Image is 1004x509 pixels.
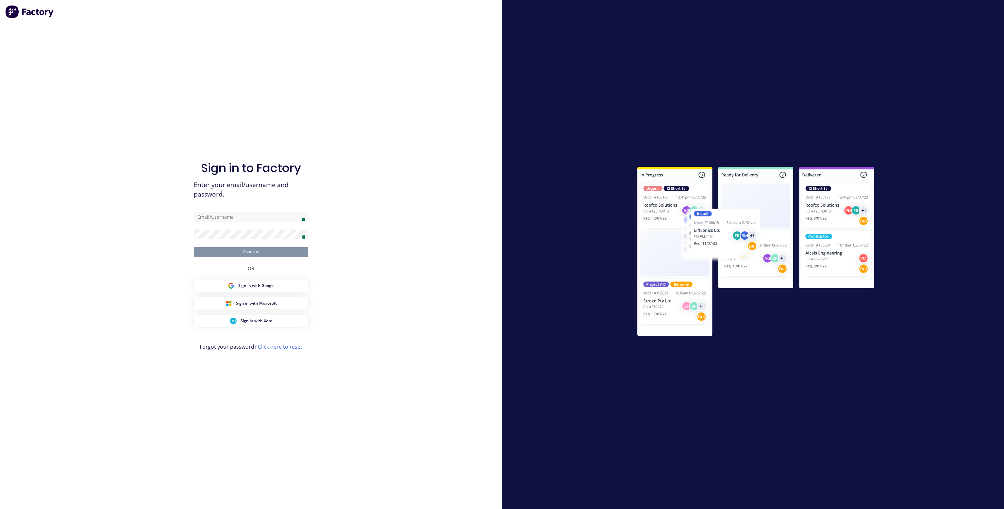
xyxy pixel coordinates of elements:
[194,247,308,257] button: Continue
[230,318,237,324] img: Xero Sign in
[194,212,308,222] input: Email/Username
[299,232,305,237] img: npw-badge-icon.svg
[194,297,308,310] button: Microsoft Sign inSign in with Microsoft
[238,283,275,289] span: Sign in with Google
[236,300,277,306] span: Sign in with Microsoft
[228,282,234,289] img: Google Sign in
[299,215,305,220] img: npw-badge-icon.svg
[302,235,306,239] span: 1
[5,5,54,18] img: Factory
[200,343,302,351] span: Forgot your password?
[194,180,308,199] span: Enter your email/username and password.
[194,315,308,327] button: Xero Sign inSign in with Xero
[302,217,306,221] span: 1
[623,154,889,352] img: Sign in
[226,300,232,307] img: Microsoft Sign in
[194,279,308,292] button: Google Sign inSign in with Google
[241,318,272,324] span: Sign in with Xero
[248,257,254,279] div: OR
[201,161,301,175] h1: Sign in to Factory
[258,343,302,350] a: Click here to reset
